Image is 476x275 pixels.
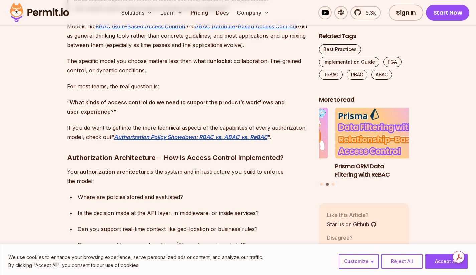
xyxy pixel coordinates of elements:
[140,242,150,248] strong: and
[327,220,377,228] a: Star us on Github
[425,254,468,269] button: Accept All
[319,108,409,187] div: Posts
[96,23,185,30] a: RBAC (Role-Based Access Control)
[335,108,425,179] a: Prisma ORM Data Filtering with ReBACPrisma ORM Data Filtering with ReBAC
[347,70,367,80] a: RBAC
[78,240,308,250] div: Do you support humans machines (AI agents, services, bots)?
[326,183,329,186] button: Go to slide 2
[67,154,156,162] strong: Authorization Architecture
[327,234,362,242] p: Disagree?
[335,108,425,159] img: Prisma ORM Data Filtering with ReBAC
[350,6,381,19] a: 5.3k
[195,23,296,30] a: ABAC (Attribute-Based Access Control)
[8,261,263,269] p: By clicking "Accept All", you consent to our use of cookies.
[238,108,328,179] li: 1 of 3
[335,162,425,179] h3: Prisma ORM Data Filtering with ReBAC
[339,254,379,269] button: Customize
[426,5,470,21] a: Start Now
[67,167,308,186] p: Your is the system and infrastructure you build to enforce the model:
[335,108,425,179] li: 2 of 3
[389,5,423,21] a: Sign In
[319,44,361,54] a: Best Practices
[78,224,308,234] div: Can you support real-time context like geo-location or business rules?
[114,134,268,140] a: Authorization Policy Showdown: RBAC vs. ABAC vs. ReBAC
[210,58,231,64] strong: unlocks
[362,9,376,17] span: 5.3k
[327,243,362,251] a: Tell us why
[7,1,72,24] img: Permit logo
[188,6,211,19] a: Pricing
[319,70,343,80] a: ReBAC
[119,6,155,19] button: Solutions
[327,211,377,219] p: Like this Article?
[319,57,379,67] a: Implementation Guide
[111,134,114,140] strong: “
[383,57,402,67] a: FGA
[268,134,271,140] strong: ”.
[381,254,423,269] button: Reject All
[67,152,308,163] h3: — How Is Access Control Implemented?
[158,6,185,19] button: Learn
[371,70,392,80] a: ABAC
[319,32,409,40] h2: Related Tags
[332,183,334,186] button: Go to slide 3
[67,99,285,115] strong: “What kinds of access control do we need to support the product’s workflows and user experience?”
[320,183,323,186] button: Go to slide 1
[80,168,150,175] strong: authorization architecture
[319,96,409,104] h2: More to read
[67,123,308,142] p: If you do want to get into the more technical aspects of the capabilities of every authorization ...
[234,6,272,19] button: Company
[67,82,308,91] p: For most teams, the real question is:
[238,162,328,179] h3: Why JWTs Can’t Handle AI Agent Access
[78,208,308,218] div: Is the decision made at the API layer, in middleware, or inside services?
[78,192,308,202] div: Where are policies stored and evaluated?
[67,56,308,75] p: The specific model you choose matters less than what it : collaboration, fine-grained control, or...
[213,6,231,19] a: Docs
[8,253,263,261] p: We use cookies to enhance your browsing experience, serve personalized ads or content, and analyz...
[67,22,308,50] p: Models like and exist as general thinking tools rather than concrete guidelines, and most applica...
